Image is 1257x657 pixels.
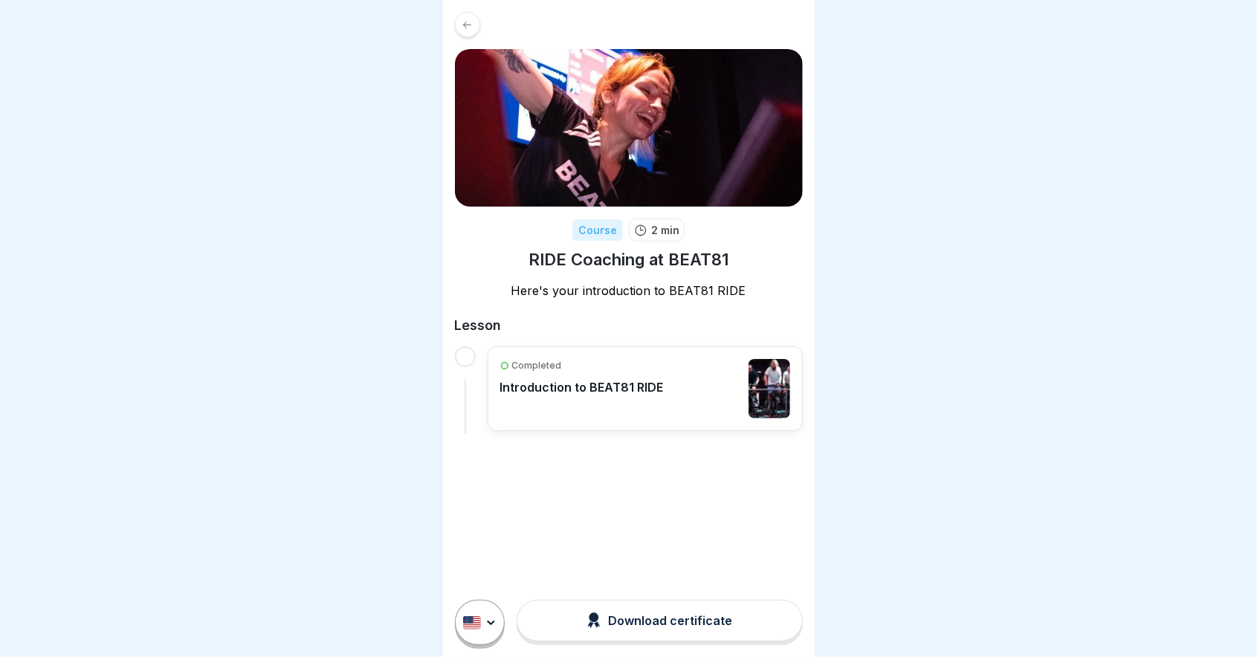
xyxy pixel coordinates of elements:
p: Completed [512,359,562,372]
img: cljrv6s4k05iveu01zyqxqujo.jpg [749,359,790,418]
h2: Lesson [455,317,803,334]
a: CompletedIntroduction to BEAT81 RIDE [500,359,790,418]
div: Download certificate [587,612,732,629]
img: q88dyahn24cs2rz0mlu04dnd.png [455,49,803,207]
h1: RIDE Coaching at BEAT81 [529,249,728,271]
p: 2 min [651,222,679,238]
img: us.svg [463,616,481,630]
button: Download certificate [517,600,802,641]
p: Introduction to BEAT81 RIDE [500,380,664,395]
p: Here's your introduction to BEAT81 RIDE [455,282,803,299]
div: Course [572,219,623,241]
